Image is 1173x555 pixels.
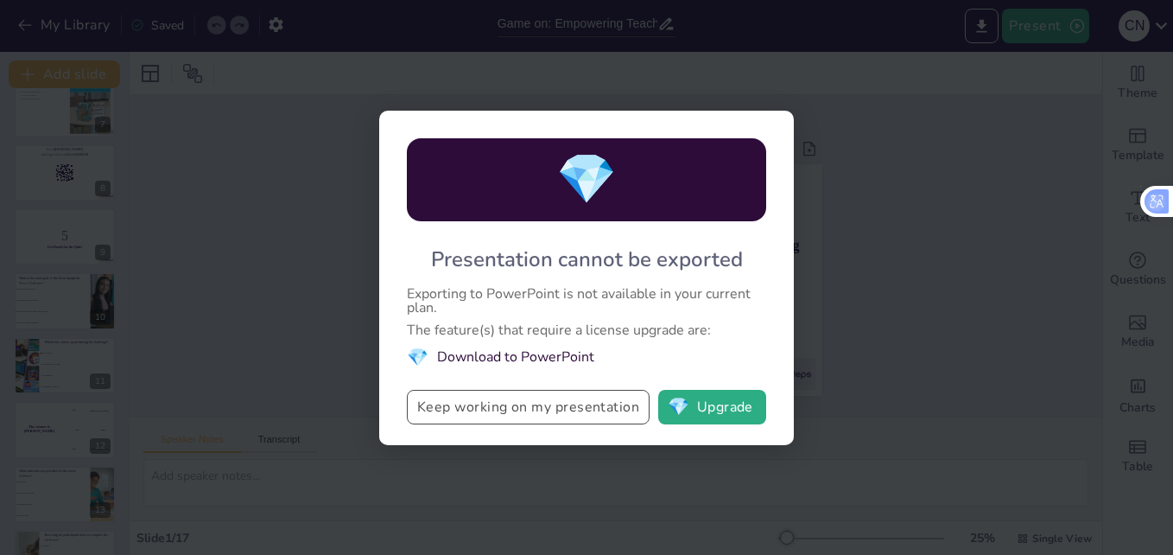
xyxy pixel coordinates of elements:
button: Keep working on my presentation [407,390,650,424]
span: diamond [556,146,617,213]
div: The feature(s) that require a license upgrade are: [407,323,766,337]
div: Exporting to PowerPoint is not available in your current plan. [407,287,766,315]
span: diamond [668,399,689,416]
button: diamondUpgrade [658,390,766,424]
li: Download to PowerPoint [407,346,766,369]
span: diamond [407,346,428,369]
div: Presentation cannot be exported [431,246,743,273]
